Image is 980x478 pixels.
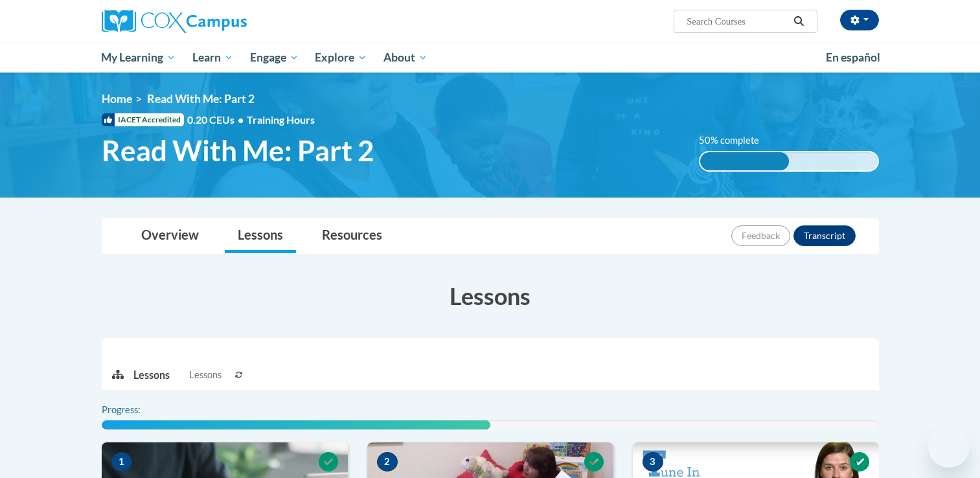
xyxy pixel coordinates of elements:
[250,50,299,65] span: Engage
[192,50,233,65] span: Learn
[826,51,880,64] span: En español
[817,44,889,71] a: En español
[700,152,789,170] div: 50% complete
[82,43,898,73] div: Main menu
[102,403,176,417] label: Progress:
[225,219,296,253] a: Lessons
[101,50,176,65] span: My Learning
[793,225,856,246] button: Transcript
[840,10,879,30] button: Account Settings
[315,50,367,65] span: Explore
[309,219,395,253] a: Resources
[189,368,222,382] span: Lessons
[102,133,374,168] span: Read With Me: Part 2
[685,14,789,29] input: Search Courses
[306,43,375,73] a: Explore
[133,368,170,382] p: Lessons
[102,10,247,33] img: Cox Campus
[789,14,808,29] button: Search
[242,43,307,73] a: Engage
[147,92,255,106] span: Read With Me: Part 2
[184,43,242,73] a: Learn
[383,50,427,65] span: About
[111,452,132,472] span: 1
[93,43,185,73] a: My Learning
[128,219,212,253] a: Overview
[187,113,247,127] span: 0.20 CEUs
[377,452,398,472] span: 2
[928,426,970,468] iframe: Button to launch messaging window
[375,43,436,73] a: About
[643,452,663,472] span: 3
[238,113,244,126] span: •
[731,225,790,246] button: Feedback
[102,280,879,312] h3: Lessons
[102,113,184,126] span: IACET Accredited
[102,92,132,106] a: Home
[699,133,773,148] label: 50% complete
[247,113,315,126] span: Training Hours
[102,10,348,33] a: Cox Campus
